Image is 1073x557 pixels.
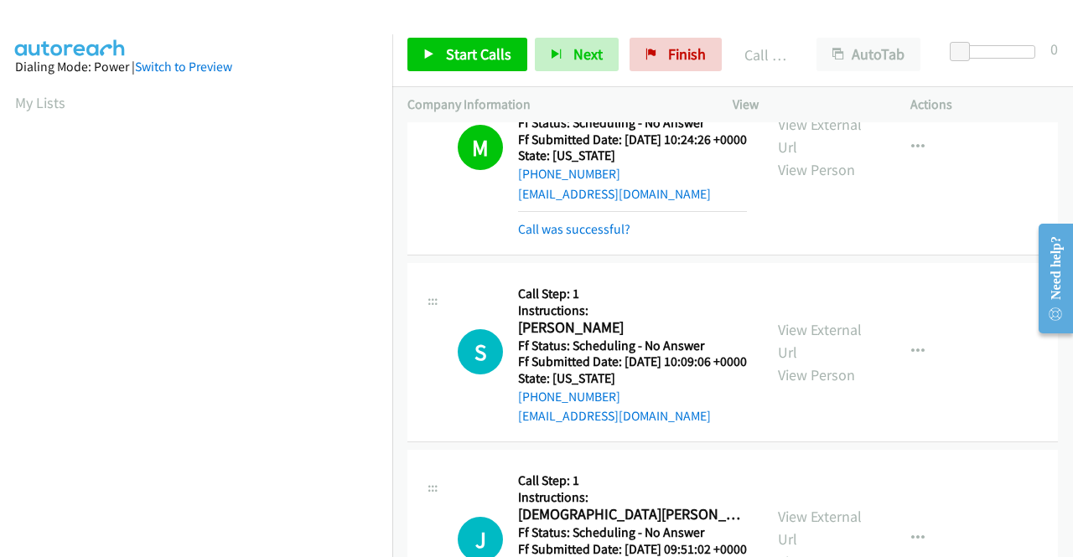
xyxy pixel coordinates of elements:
iframe: Resource Center [1025,212,1073,345]
a: View Person [778,160,855,179]
span: Next [573,44,603,64]
span: Start Calls [446,44,511,64]
h5: Call Step: 1 [518,286,747,302]
p: Call Completed [744,44,786,66]
a: [PHONE_NUMBER] [518,166,620,182]
p: Company Information [407,95,702,115]
a: My Lists [15,93,65,112]
h5: Call Step: 1 [518,472,747,489]
a: [EMAIL_ADDRESS][DOMAIN_NAME] [518,186,711,202]
a: [EMAIL_ADDRESS][DOMAIN_NAME] [518,408,711,424]
div: 0 [1050,38,1058,60]
h2: [DEMOGRAPHIC_DATA][PERSON_NAME] [518,505,742,524]
h1: M [458,125,503,170]
button: AutoTab [816,38,920,71]
a: Call was successful? [518,221,630,237]
h5: Ff Status: Scheduling - No Answer [518,115,747,132]
h2: [PERSON_NAME] [518,318,742,338]
h5: Instructions: [518,302,747,319]
a: [PHONE_NUMBER] [518,389,620,405]
span: Finish [668,44,706,64]
h5: Ff Submitted Date: [DATE] 10:09:06 +0000 [518,353,747,370]
h5: Instructions: [518,489,747,506]
a: View External Url [778,320,862,362]
h5: State: [US_STATE] [518,370,747,387]
a: Finish [630,38,722,71]
h5: State: [US_STATE] [518,147,747,164]
h5: Ff Status: Scheduling - No Answer [518,524,747,541]
p: View [733,95,880,115]
a: View Person [778,365,855,384]
div: Dialing Mode: Power | [15,57,377,77]
a: View External Url [778,507,862,549]
a: Start Calls [407,38,527,71]
a: Switch to Preview [135,59,232,75]
h1: S [458,329,503,374]
h5: Ff Submitted Date: [DATE] 10:24:26 +0000 [518,132,747,148]
h5: Ff Status: Scheduling - No Answer [518,338,747,354]
button: Next [535,38,619,71]
p: Actions [910,95,1058,115]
